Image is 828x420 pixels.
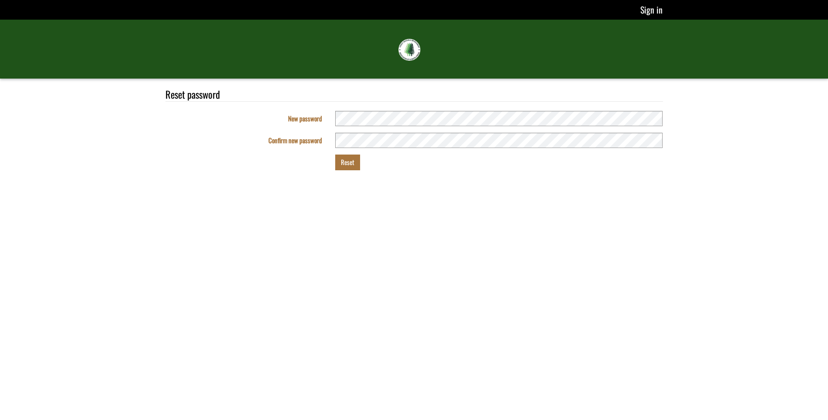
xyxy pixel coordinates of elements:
button: Reset [335,155,360,170]
a: Sign in [640,3,663,16]
span: Reset password [165,87,220,102]
img: FRIAA Submissions Portal [399,39,420,61]
span: Confirm new password [268,135,322,145]
span: New password [288,114,322,123]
